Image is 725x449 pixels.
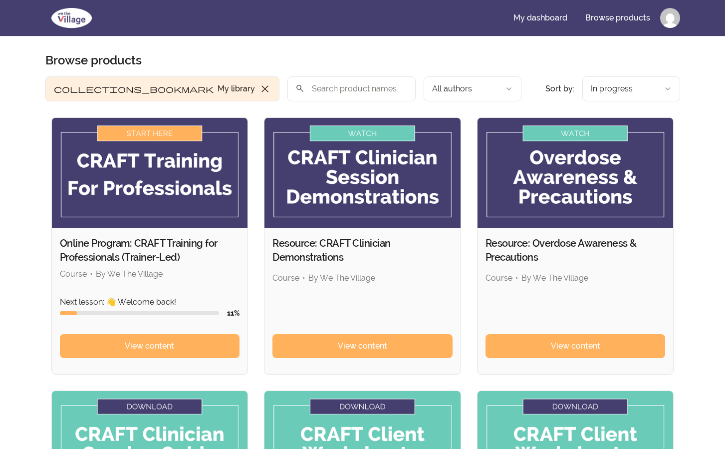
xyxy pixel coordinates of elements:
[45,52,142,68] h2: Browse products
[60,311,220,315] div: Course progress
[295,81,304,95] span: search
[577,6,658,30] a: Browse products
[505,6,680,30] nav: Main
[52,118,248,228] img: Product image for Online Program: CRAFT Training for Professionals (Trainer-Led)
[264,118,461,228] img: Product image for Resource: CRAFT Clinician Demonstrations
[272,236,453,264] h2: Resource: CRAFT Clinician Demonstrations
[545,84,574,93] span: Sort by:
[96,269,163,279] span: By We The Village
[424,76,521,101] button: Filter by author
[90,269,93,279] span: •
[308,273,375,283] span: By We The Village
[272,273,299,283] span: Course
[45,76,279,101] button: Filter by My library
[60,236,240,264] h2: Online Program: CRAFT Training for Professionals (Trainer-Led)
[60,296,240,308] p: Next lesson: 👋 Welcome back!
[582,76,680,101] button: Product sort options
[505,6,575,30] a: My dashboard
[485,334,666,358] a: View content
[125,340,174,352] span: View content
[287,76,416,101] input: Search product names
[521,273,588,283] span: By We The Village
[60,334,240,358] a: View content
[485,273,512,283] span: Course
[259,83,271,95] span: close
[227,309,240,317] span: 11 %
[338,340,387,352] span: View content
[485,236,666,264] h2: Resource: Overdose Awareness & Precautions
[45,6,98,30] img: We The Village logo
[272,334,453,358] a: View content
[302,273,305,283] span: •
[478,118,674,228] img: Product image for Resource: Overdose Awareness & Precautions
[54,83,214,95] span: collections_bookmark
[551,340,600,352] span: View content
[515,273,518,283] span: •
[60,269,87,279] span: Course
[660,8,680,28] img: Profile image for Melissa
